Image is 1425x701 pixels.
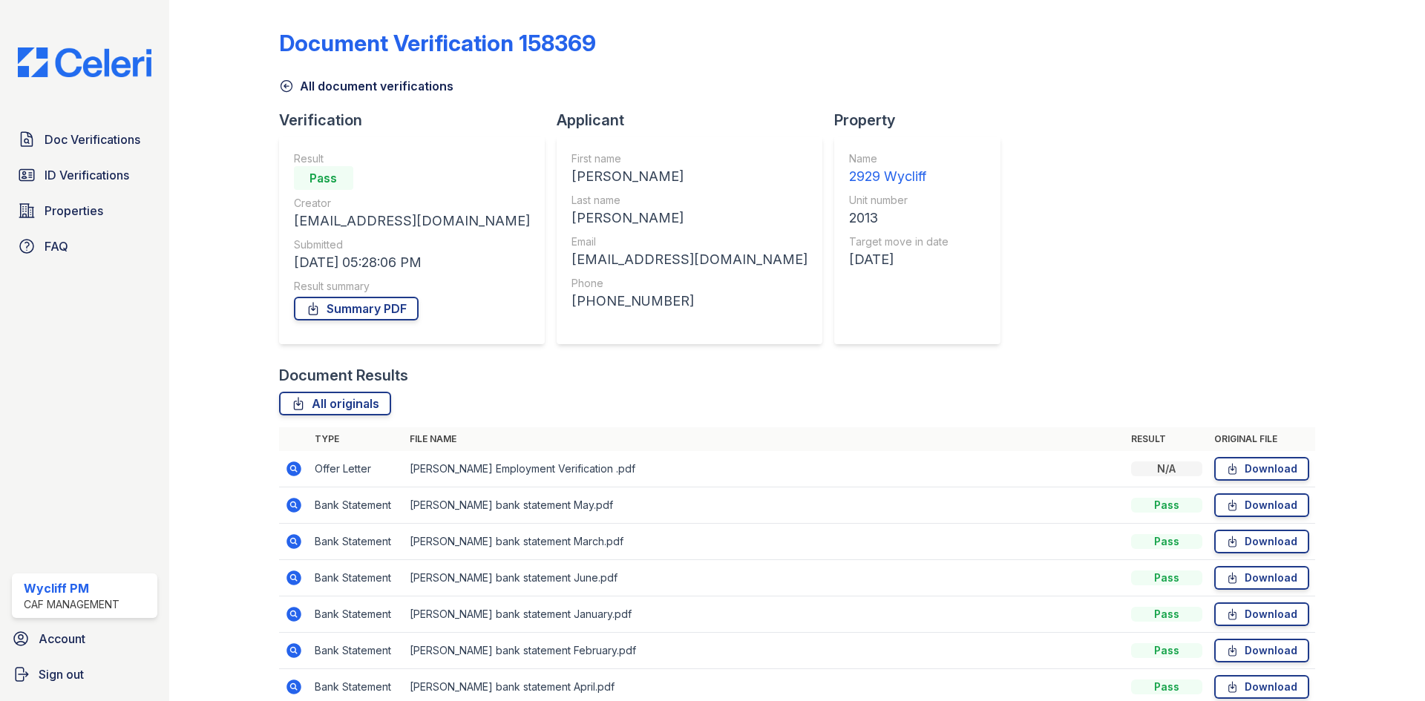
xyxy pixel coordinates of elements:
div: [PHONE_NUMBER] [571,291,807,312]
span: Doc Verifications [45,131,140,148]
td: Bank Statement [309,596,404,633]
div: Result [294,151,530,166]
div: [DATE] [849,249,949,270]
a: Properties [12,196,157,226]
td: [PERSON_NAME] bank statement February.pdf [404,633,1125,669]
div: Pass [1131,643,1202,658]
td: Offer Letter [309,451,404,487]
div: Pass [1131,679,1202,694]
div: [PERSON_NAME] [571,208,807,228]
div: Result summary [294,279,530,294]
a: Download [1214,457,1309,481]
a: ID Verifications [12,160,157,190]
th: Result [1125,427,1208,451]
div: First name [571,151,807,166]
div: Document Verification 158369 [279,30,596,56]
div: Wycliff PM [24,579,119,597]
div: N/A [1131,461,1202,476]
a: Sign out [6,659,163,689]
span: FAQ [45,237,68,255]
div: [PERSON_NAME] [571,166,807,187]
img: CE_Logo_Blue-a8612792a0a2168367f1c8372b55b34899dd931a85d93a1a3d3e32e68fde9ad4.png [6,47,163,77]
td: [PERSON_NAME] bank statement May.pdf [404,487,1125,524]
td: [PERSON_NAME] bank statement March.pdf [404,524,1125,560]
a: Download [1214,639,1309,662]
div: Pass [1131,498,1202,513]
div: Creator [294,196,530,211]
td: Bank Statement [309,560,404,596]
td: [PERSON_NAME] bank statement January.pdf [404,596,1125,633]
div: 2013 [849,208,949,228]
span: ID Verifications [45,166,129,184]
div: Pass [1131,607,1202,622]
span: Properties [45,202,103,220]
a: All document verifications [279,77,453,95]
div: [EMAIL_ADDRESS][DOMAIN_NAME] [571,249,807,270]
div: Applicant [557,110,834,131]
td: Bank Statement [309,524,404,560]
a: Download [1214,530,1309,553]
th: Original file [1208,427,1315,451]
span: Account [39,630,85,648]
a: Account [6,624,163,654]
div: [DATE] 05:28:06 PM [294,252,530,273]
a: FAQ [12,231,157,261]
a: All originals [279,392,391,415]
a: Download [1214,493,1309,517]
div: Pass [294,166,353,190]
td: [PERSON_NAME] Employment Verification .pdf [404,451,1125,487]
td: Bank Statement [309,487,404,524]
th: Type [309,427,404,451]
td: Bank Statement [309,633,404,669]
th: File name [404,427,1125,451]
div: CAF Management [24,597,119,612]
div: Property [834,110,1012,131]
span: Sign out [39,665,84,683]
div: [EMAIL_ADDRESS][DOMAIN_NAME] [294,211,530,231]
div: Unit number [849,193,949,208]
a: Doc Verifications [12,125,157,154]
a: Download [1214,602,1309,626]
a: Summary PDF [294,297,419,320]
a: Name 2929 Wycliff [849,151,949,187]
div: Target move in date [849,234,949,249]
div: Last name [571,193,807,208]
div: Email [571,234,807,249]
div: Pass [1131,570,1202,585]
td: [PERSON_NAME] bank statement June.pdf [404,560,1125,596]
div: 2929 Wycliff [849,166,949,187]
div: Pass [1131,534,1202,549]
a: Download [1214,566,1309,590]
div: Phone [571,276,807,291]
div: Verification [279,110,557,131]
div: Submitted [294,237,530,252]
div: Document Results [279,365,408,386]
div: Name [849,151,949,166]
a: Download [1214,675,1309,699]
